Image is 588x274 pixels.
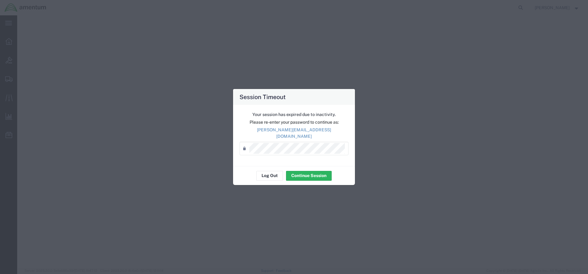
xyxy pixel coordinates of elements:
p: Your session has expired due to inactivity. [239,111,349,118]
h4: Session Timeout [239,92,286,101]
button: Continue Session [286,171,332,181]
p: [PERSON_NAME][EMAIL_ADDRESS][DOMAIN_NAME] [239,127,349,140]
button: Log Out [256,171,283,181]
p: Please re-enter your password to continue as: [239,119,349,125]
